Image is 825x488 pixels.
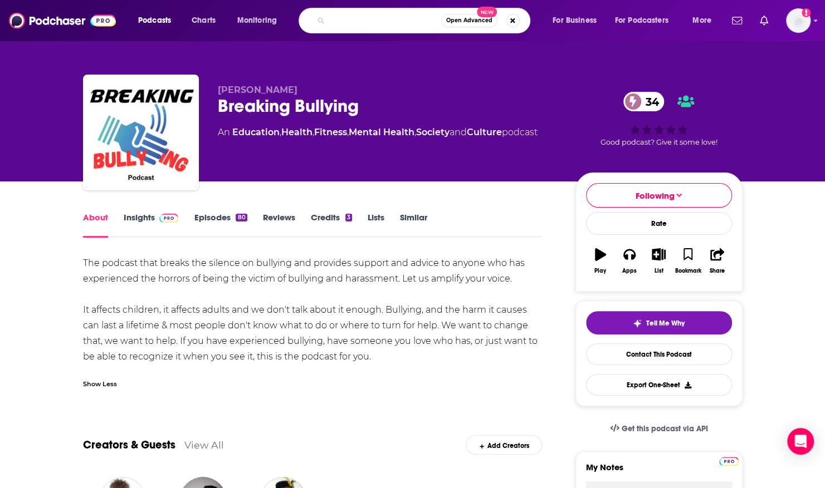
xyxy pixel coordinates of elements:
[83,212,108,238] a: About
[138,13,171,28] span: Podcasts
[281,127,313,137] a: Health
[345,214,352,221] div: 3
[719,457,739,466] img: Podchaser Pro
[675,268,701,274] div: Bookmark
[184,12,222,29] a: Charts
[673,241,702,281] button: Bookmark
[615,241,644,281] button: Apps
[130,12,185,29] button: open menu
[218,126,538,139] div: An podcast
[263,212,295,238] a: Reviews
[124,212,179,238] a: InsightsPodchaser Pro
[368,212,384,238] a: Lists
[633,319,642,328] img: tell me why sparkle
[232,127,280,137] a: Education
[594,268,606,274] div: Play
[702,241,731,281] button: Share
[719,455,739,466] a: Pro website
[309,8,541,33] div: Search podcasts, credits, & more...
[441,14,497,27] button: Open AdvancedNew
[311,212,352,238] a: Credits3
[608,12,685,29] button: open menu
[347,127,349,137] span: ,
[586,343,732,365] a: Contact This Podcast
[83,255,543,364] div: The podcast that breaks the silence on bullying and provides support and advice to anyone who has...
[477,7,497,17] span: New
[553,13,597,28] span: For Business
[621,424,707,433] span: Get this podcast via API
[9,10,116,31] img: Podchaser - Follow, Share and Rate Podcasts
[786,8,811,33] span: Logged in as ShellB
[575,85,743,154] div: 34Good podcast? Give it some love!
[586,374,732,396] button: Export One-Sheet
[586,183,732,208] button: Following
[601,138,717,146] span: Good podcast? Give it some love!
[646,319,685,328] span: Tell Me Why
[414,127,416,137] span: ,
[634,92,665,111] span: 34
[446,18,492,23] span: Open Advanced
[755,11,773,30] a: Show notifications dropdown
[786,8,811,33] button: Show profile menu
[786,8,811,33] img: User Profile
[586,241,615,281] button: Play
[623,92,665,111] a: 34
[314,127,347,137] a: Fitness
[692,13,711,28] span: More
[466,435,542,455] div: Add Creators
[237,13,277,28] span: Monitoring
[184,439,224,451] a: View All
[586,212,732,235] div: Rate
[728,11,746,30] a: Show notifications dropdown
[636,190,675,201] span: Following
[349,127,414,137] a: Mental Health
[218,85,297,95] span: [PERSON_NAME]
[622,268,637,274] div: Apps
[329,12,441,29] input: Search podcasts, credits, & more...
[313,127,314,137] span: ,
[194,212,247,238] a: Episodes80
[467,127,502,137] a: Culture
[83,438,175,452] a: Creators & Guests
[192,13,216,28] span: Charts
[601,415,717,442] a: Get this podcast via API
[787,428,814,455] div: Open Intercom Messenger
[644,241,673,281] button: List
[280,127,281,137] span: ,
[159,214,179,223] img: Podchaser Pro
[615,13,668,28] span: For Podcasters
[802,8,811,17] svg: Add a profile image
[85,77,197,188] img: Breaking Bullying
[710,268,725,274] div: Share
[230,12,291,29] button: open menu
[685,12,725,29] button: open menu
[545,12,611,29] button: open menu
[450,127,467,137] span: and
[586,311,732,334] button: tell me why sparkleTell Me Why
[236,214,247,221] div: 80
[655,268,663,274] div: List
[400,212,427,238] a: Similar
[416,127,450,137] a: Society
[586,462,732,481] label: My Notes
